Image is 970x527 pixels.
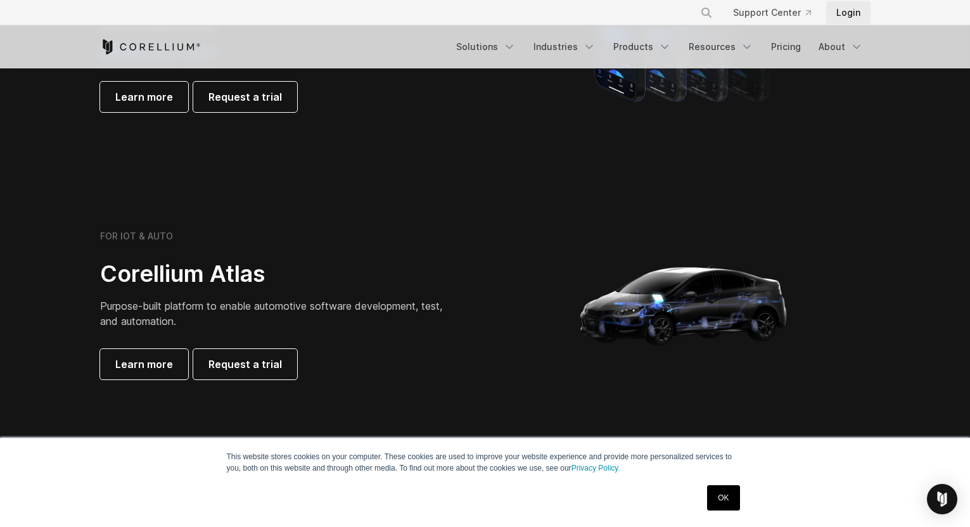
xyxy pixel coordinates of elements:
a: Pricing [763,35,808,58]
h2: Corellium Atlas [100,260,455,288]
a: Corellium Home [100,39,201,54]
a: Support Center [723,1,821,24]
button: Search [695,1,718,24]
img: Corellium_Hero_Atlas_alt [558,178,811,431]
a: Request a trial [193,349,297,379]
span: Request a trial [208,89,282,105]
div: Navigation Menu [685,1,871,24]
a: Login [826,1,871,24]
p: This website stores cookies on your computer. These cookies are used to improve your website expe... [227,451,744,474]
a: Resources [681,35,761,58]
a: Request a trial [193,82,297,112]
h6: FOR IOT & AUTO [100,231,173,242]
span: Learn more [115,89,173,105]
span: Request a trial [208,357,282,372]
span: Learn more [115,357,173,372]
span: Purpose-built platform to enable automotive software development, test, and automation. [100,300,442,327]
div: Navigation Menu [449,35,871,58]
a: Learn more [100,349,188,379]
a: About [811,35,871,58]
a: OK [707,485,739,511]
a: Learn more [100,82,188,112]
a: Solutions [449,35,523,58]
a: Industries [526,35,603,58]
a: Products [606,35,679,58]
div: Open Intercom Messenger [927,484,957,514]
a: Privacy Policy. [571,464,620,473]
